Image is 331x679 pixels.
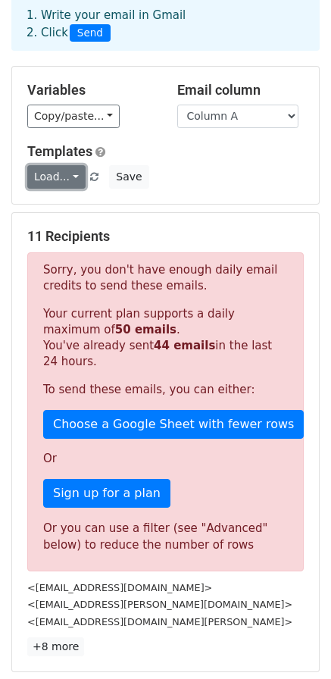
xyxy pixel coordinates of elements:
a: Copy/paste... [27,105,120,128]
strong: 44 emails [154,339,215,352]
div: 1. Write your email in Gmail 2. Click [15,7,316,42]
div: Or you can use a filter (see "Advanced" below) to reduce the number of rows [43,520,288,554]
a: +8 more [27,637,84,656]
small: <[EMAIL_ADDRESS][DOMAIN_NAME]> [27,582,212,593]
span: Send [70,24,111,42]
h5: Variables [27,82,155,99]
h5: 11 Recipients [27,228,304,245]
a: Choose a Google Sheet with fewer rows [43,410,304,439]
p: Or [43,451,288,467]
p: Your current plan supports a daily maximum of . You've already sent in the last 24 hours. [43,306,288,370]
div: 聊天小组件 [255,606,331,679]
p: To send these emails, you can either: [43,382,288,398]
p: Sorry, you don't have enough daily email credits to send these emails. [43,262,288,294]
a: Templates [27,143,92,159]
strong: 50 emails [115,323,176,336]
a: Load... [27,165,86,189]
small: <[EMAIL_ADDRESS][PERSON_NAME][DOMAIN_NAME]> [27,599,292,610]
small: <[EMAIL_ADDRESS][DOMAIN_NAME][PERSON_NAME]> [27,616,292,627]
h5: Email column [177,82,304,99]
a: Sign up for a plan [43,479,170,508]
iframe: Chat Widget [255,606,331,679]
button: Save [109,165,148,189]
